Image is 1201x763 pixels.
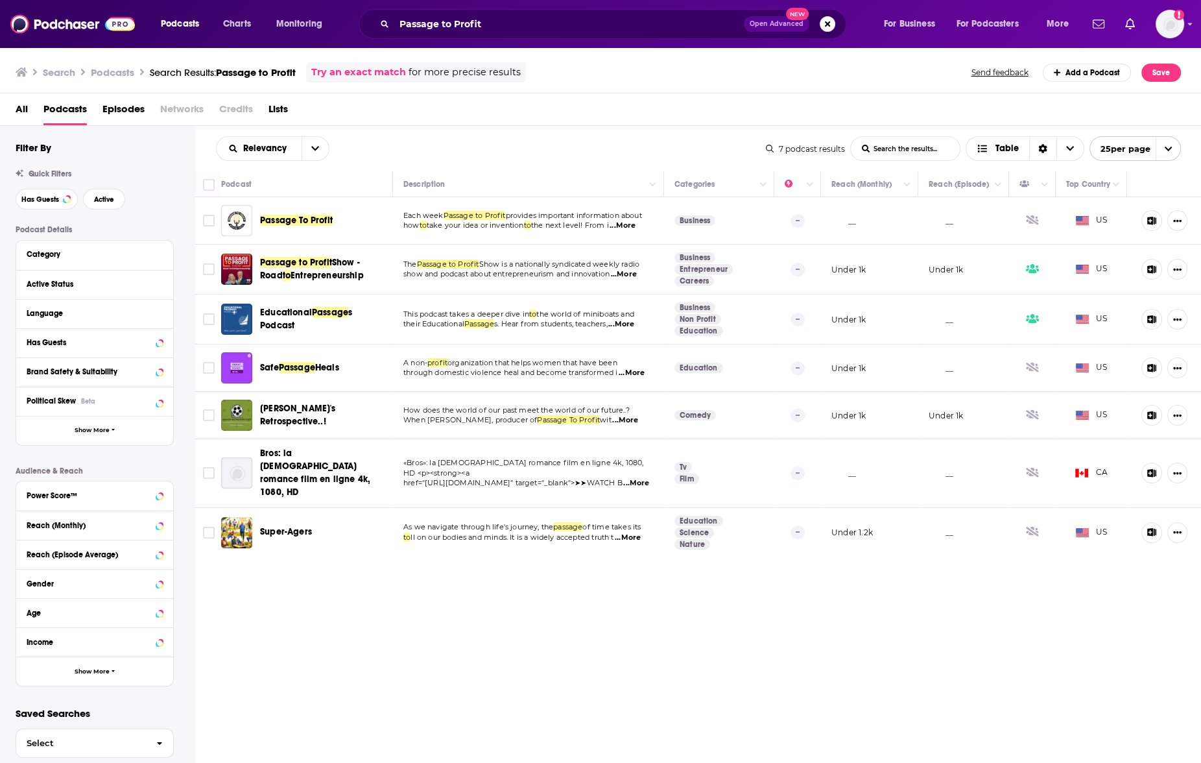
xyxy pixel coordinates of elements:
div: Power Score™ [27,491,152,500]
a: Safe Passage Heals [221,352,252,383]
p: Under 1k [831,314,866,325]
span: Super-Agers [260,526,312,537]
button: Show More Button [1167,522,1187,543]
span: to [283,270,291,281]
span: ...More [608,319,634,330]
button: Send feedback [968,67,1032,78]
span: Passage [312,307,348,318]
a: Business [674,302,715,313]
button: Show More Button [1167,463,1187,483]
span: to [403,533,410,542]
p: Podcast Details [16,225,174,234]
button: Column Actions [755,177,771,193]
a: Business [674,215,715,226]
img: Super-Agers [221,517,252,548]
img: Passage To Profit [221,205,252,236]
span: Select [16,739,146,747]
span: s. Hear from students, teachers, [494,319,607,328]
button: Show More Button [1167,405,1187,426]
a: Business [674,252,715,263]
a: Noah's Retrospective..! [221,400,252,431]
span: to [524,221,531,230]
a: Search Results:Passage to Profit [150,66,296,79]
span: This podcast takes a deeper dive in [403,309,529,319]
span: [PERSON_NAME]'s Retrospective..! [260,403,336,427]
button: Has Guests [16,189,78,210]
button: Show More Button [1167,309,1187,330]
button: Reach (Episode Average) [27,546,163,562]
p: Under 1k [929,410,963,421]
div: Reach (Monthly) [27,521,152,530]
a: Education [674,516,723,526]
button: Language [27,305,163,321]
button: open menu [875,14,951,34]
span: Passage [464,319,494,328]
span: the world of miniboats and [536,309,634,319]
a: Tv [674,462,692,472]
a: Film [674,474,699,484]
div: Reach (Episode) [929,176,989,192]
p: -- [791,214,805,227]
span: Toggle select row [203,215,215,226]
span: wit [600,415,612,424]
div: Gender [27,579,152,588]
button: open menu [267,14,339,34]
a: Episodes [102,99,145,125]
h2: Choose View [966,136,1084,161]
div: Reach (Episode Average) [27,550,152,559]
span: of time takes its [582,522,641,531]
span: ll on our bodies and minds. It is a widely accepted truth t [410,533,613,542]
a: Education [674,363,723,373]
span: Show More [75,427,110,434]
img: Bros: la gaie romance film en ligne 4k, 1080, HD [221,457,252,489]
a: Educational Passages Podcast [221,304,252,335]
a: Super-Agers [260,526,312,539]
span: Passage To Profit [537,415,600,424]
input: Search podcasts, credits, & more... [394,14,744,34]
a: Passage to Profit Show - Road to Entrepreneurship [221,254,252,285]
div: Has Guests [1019,176,1038,192]
span: As we navigate through life's journey, the [403,522,553,531]
span: Passage to Profit [260,257,332,268]
span: A non- [403,358,427,367]
p: __ [831,215,856,226]
span: take your idea or invention [427,221,524,230]
span: through domestic violence heal and become transformed i [403,368,617,377]
button: Power Score™ [27,487,163,503]
button: open menu [1089,136,1181,161]
p: __ [929,363,953,374]
span: href="[URL][DOMAIN_NAME]" target="_blank">➤➤WATCH B [403,478,623,487]
a: Careers [674,276,714,286]
span: Active [94,196,114,203]
span: Credits [219,99,253,125]
div: Has Guests [27,338,152,347]
div: Reach (Monthly) [831,176,892,192]
span: Podcasts [161,15,199,33]
button: Reach (Monthly) [27,516,163,533]
span: Passage [279,362,315,373]
span: All [16,99,28,125]
span: passage [553,522,582,531]
p: __ [929,527,953,538]
p: -- [791,313,805,326]
a: Passage to ProfitShow - RoadtoEntrepreneurship [260,256,388,282]
button: Column Actions [802,177,818,193]
p: __ [929,215,953,226]
span: US [1076,526,1108,539]
span: Toggle select row [203,362,215,374]
div: Income [27,638,152,647]
h3: Search [43,66,75,79]
a: Science [674,527,714,538]
div: Language [27,309,154,318]
p: -- [791,409,805,422]
button: Political SkewBeta [27,393,163,409]
div: Podcast [221,176,252,192]
button: Column Actions [1037,177,1052,193]
button: Gender [27,575,163,591]
span: Networks [160,99,204,125]
button: Show More Button [1167,210,1187,231]
a: Charts [215,14,259,34]
a: Podcasts [43,99,87,125]
span: Each week [403,211,444,220]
